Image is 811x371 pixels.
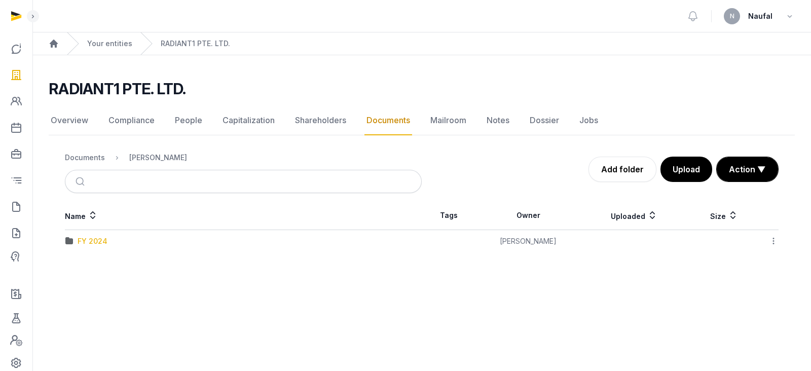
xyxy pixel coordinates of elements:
nav: Breadcrumb [65,145,422,170]
a: Jobs [577,106,600,135]
a: Documents [364,106,412,135]
div: [PERSON_NAME] [129,153,187,163]
a: Mailroom [428,106,468,135]
a: Add folder [588,157,656,182]
h2: RADIANT1 PTE. LTD. [49,80,186,98]
a: Dossier [528,106,561,135]
a: Overview [49,106,90,135]
td: [PERSON_NAME] [476,230,581,253]
img: folder.svg [65,237,73,245]
div: Documents [65,153,105,163]
nav: Tabs [49,106,795,135]
a: RADIANT1 PTE. LTD. [161,39,230,49]
a: Shareholders [293,106,348,135]
nav: Breadcrumb [32,32,811,55]
a: Your entities [87,39,132,49]
button: Submit [69,170,93,193]
div: FY 2024 [78,236,107,246]
th: Tags [422,201,476,230]
th: Uploaded [581,201,687,230]
a: Compliance [106,106,157,135]
th: Size [687,201,760,230]
a: Notes [485,106,511,135]
th: Owner [476,201,581,230]
button: N [724,8,740,24]
button: Action ▼ [717,157,778,181]
a: Capitalization [220,106,277,135]
span: N [730,13,734,19]
span: Naufal [748,10,772,22]
button: Upload [660,157,712,182]
a: People [173,106,204,135]
th: Name [65,201,422,230]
